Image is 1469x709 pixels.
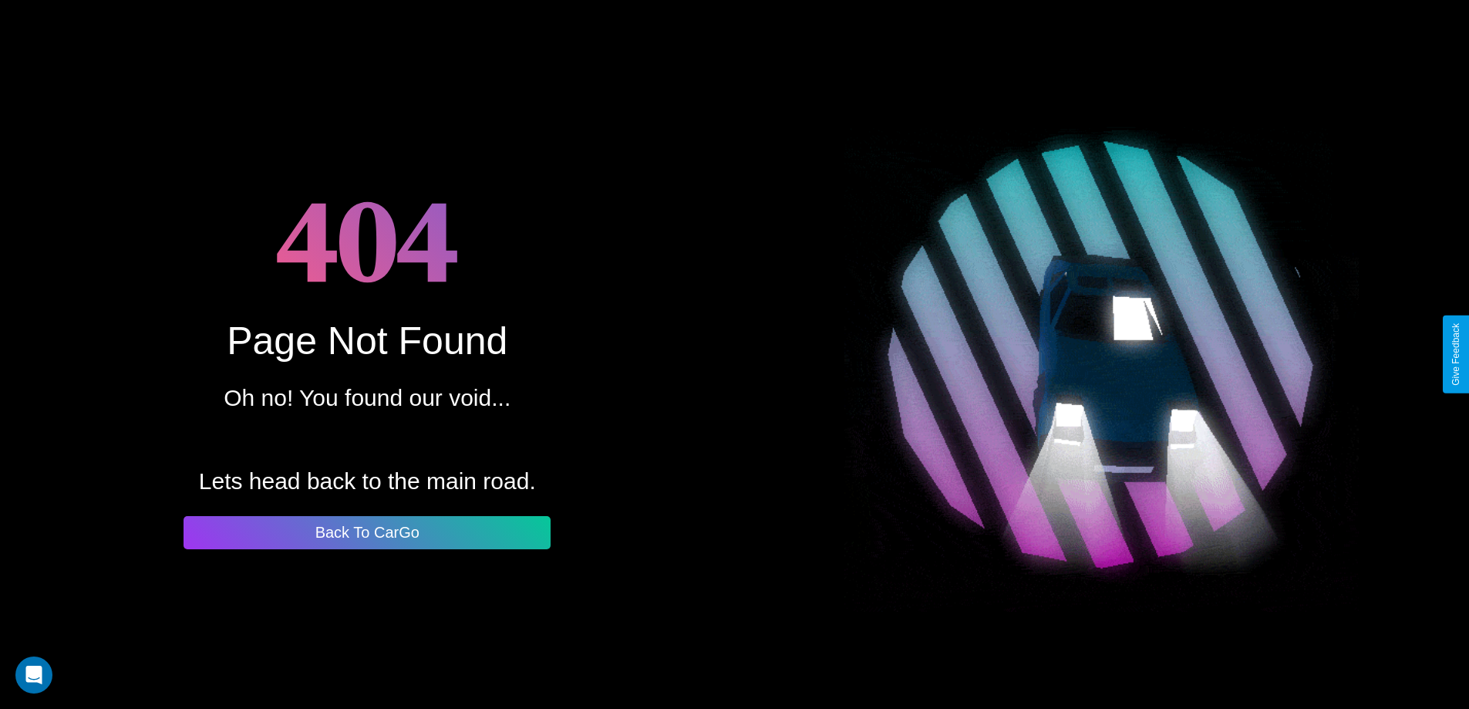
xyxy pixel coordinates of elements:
[276,160,459,319] h1: 404
[15,657,52,694] div: Open Intercom Messenger
[199,377,536,502] p: Oh no! You found our void... Lets head back to the main road.
[227,319,507,363] div: Page Not Found
[184,516,551,549] button: Back To CarGo
[1450,323,1461,386] div: Give Feedback
[844,97,1359,612] img: spinning car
